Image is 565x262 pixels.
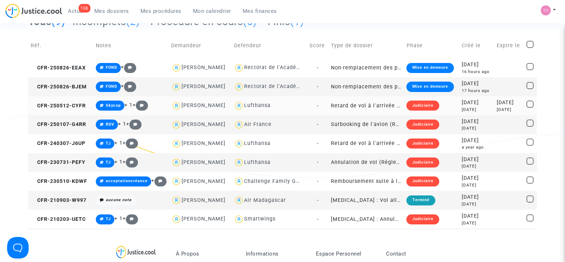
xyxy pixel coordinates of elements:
[171,120,182,130] img: icon-user.svg
[151,178,167,184] span: +
[182,159,225,165] div: [PERSON_NAME]
[244,140,271,146] div: Lufthansa
[171,214,182,224] img: icon-user.svg
[114,215,123,222] span: + 1
[135,6,187,16] a: Mes procédures
[124,102,133,108] span: + 1
[182,197,225,203] div: [PERSON_NAME]
[182,102,225,108] div: [PERSON_NAME]
[246,251,305,257] p: Informations
[328,77,404,96] td: Non-remplacement des professeurs/enseignants absents
[328,172,404,191] td: Remboursement suite à l'annulation d'une compétition sportive
[237,6,283,16] a: Mes finances
[106,122,114,127] span: RDV
[462,156,491,164] div: [DATE]
[28,33,93,58] td: Réf.
[182,64,225,71] div: [PERSON_NAME]
[462,118,491,126] div: [DATE]
[462,220,491,226] div: [DATE]
[123,215,138,222] span: +
[123,140,138,146] span: +
[106,160,111,165] span: TJ
[171,139,182,149] img: icon-user.svg
[462,61,491,69] div: [DATE]
[462,201,491,207] div: [DATE]
[317,216,318,222] span: -
[94,8,129,14] span: Mes dossiers
[386,251,445,257] p: Contact
[317,103,318,109] span: -
[121,64,136,70] span: +
[106,217,111,221] span: TJ
[462,182,491,188] div: [DATE]
[31,84,87,90] span: CFR-250826-BJEM
[328,134,404,153] td: Retard de vol à l'arrivée (Règlement CE n°261/2004)
[126,121,142,127] span: +
[234,101,244,111] img: icon-user.svg
[404,33,459,58] td: Phase
[114,159,123,165] span: + 1
[171,176,182,186] img: icon-user.svg
[317,159,318,165] span: -
[462,212,491,220] div: [DATE]
[182,178,225,184] div: [PERSON_NAME]
[462,107,491,113] div: [DATE]
[307,33,328,58] td: Score
[79,4,90,13] div: 106
[121,83,136,89] span: +
[328,33,404,58] td: Type de dossier
[182,216,225,222] div: [PERSON_NAME]
[462,125,491,131] div: [DATE]
[496,99,521,107] div: [DATE]
[406,82,454,92] div: Mise en demeure
[231,33,307,58] td: Defendeur
[68,8,83,14] span: Actus
[406,214,439,224] div: Judiciaire
[234,82,244,92] img: icon-user.svg
[31,65,86,71] span: CFR-250826-EEAX
[182,140,225,146] div: [PERSON_NAME]
[62,6,89,16] a: 106Actus
[234,63,244,73] img: icon-user.svg
[459,33,494,58] td: Créé le
[244,216,276,222] div: Smartwings
[406,120,439,130] div: Judiciaire
[244,64,341,71] div: Rectorat de l'Académie de Bordeaux
[244,197,286,203] div: Air Madagascar
[234,139,244,149] img: icon-user.svg
[114,140,123,146] span: + 1
[31,159,85,165] span: CFR-230731-PEFY
[182,83,225,89] div: [PERSON_NAME]
[244,121,272,127] div: Air France
[234,195,244,205] img: icon-user.svg
[462,99,491,107] div: [DATE]
[171,157,182,168] img: icon-user.svg
[118,121,126,127] span: + 1
[462,163,491,169] div: [DATE]
[31,121,86,127] span: CFR-250107-G4RR
[116,246,156,258] img: logo-lg.svg
[328,153,404,172] td: Annulation de vol (Règlement CE n°261/2004)
[462,174,491,182] div: [DATE]
[7,237,29,258] iframe: Help Scout Beacon - Open
[234,176,244,186] img: icon-user.svg
[406,157,439,168] div: Judiciaire
[494,33,524,58] td: Expire le
[171,101,182,111] img: icon-user.svg
[106,198,132,202] i: aucune note
[93,33,169,58] td: Notes
[462,80,491,88] div: [DATE]
[317,178,318,184] span: -
[31,216,86,222] span: CFR-210203-UETC
[541,5,551,15] img: fe1f3729a2b880d5091b466bdc4f5af5
[31,103,86,109] span: CFR-250512-CYFR
[169,33,231,58] td: Demandeur
[244,102,271,108] div: Lufthansa
[406,139,439,149] div: Judiciaire
[234,120,244,130] img: icon-user.svg
[328,58,404,77] td: Non-remplacement des professeurs/enseignants absents
[317,197,318,203] span: -
[462,88,491,94] div: 17 hours ago
[406,63,454,73] div: Mise en demeure
[176,251,235,257] p: À Propos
